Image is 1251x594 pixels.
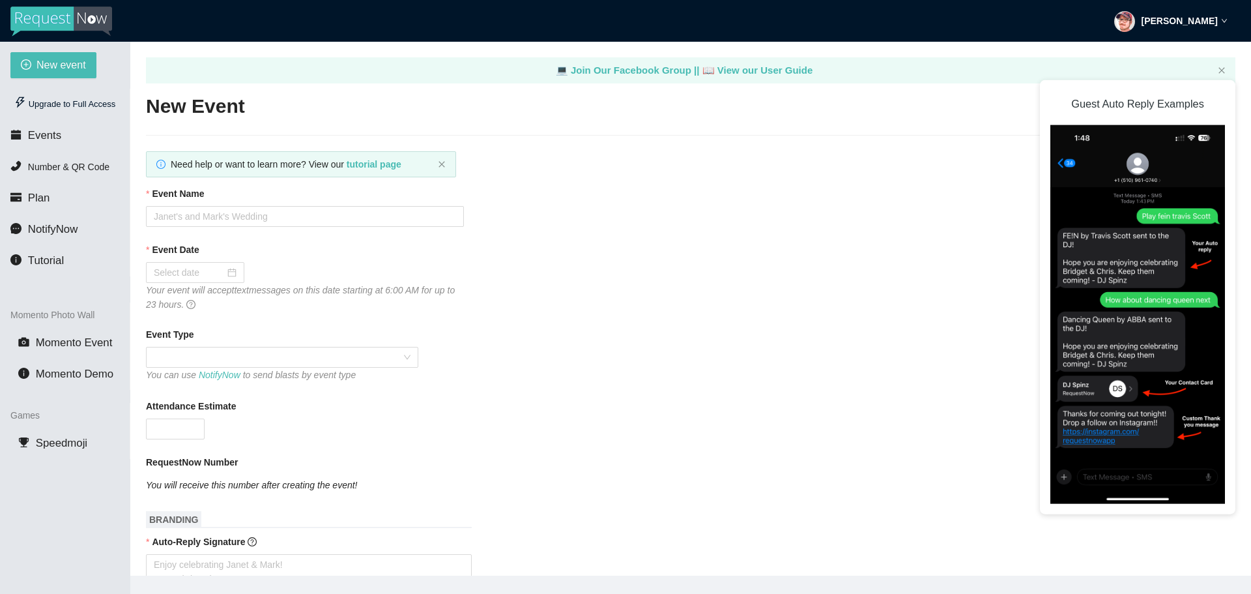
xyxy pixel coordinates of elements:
a: laptop View our User Guide [702,65,813,76]
img: RequestNow [10,7,112,37]
a: laptop Join Our Facebook Group || [556,65,702,76]
span: info-circle [156,160,165,169]
span: calendar [10,129,22,140]
input: Janet's and Mark's Wedding [146,206,464,227]
span: laptop [702,65,715,76]
b: RequestNow Number [146,455,238,469]
span: trophy [18,437,29,448]
span: Need help or want to learn more? View our [171,159,401,170]
span: phone [10,160,22,171]
span: close [438,160,446,168]
span: close [1218,67,1226,74]
span: camera [18,336,29,348]
b: Attendance Estimate [146,399,236,413]
button: plus-circleNew event [10,52,96,78]
span: thunderbolt [14,97,26,108]
span: Number & QR Code [28,162,109,172]
span: laptop [556,65,568,76]
img: ACg8ocIZHnxh06AXJrJNA0rRxamyE4WOsshP4d6kzP-oiNKSGXuOUHQi=s96-c [1114,11,1135,32]
b: Auto-Reply Signature [152,537,245,547]
b: Event Type [146,327,194,342]
span: Tutorial [28,254,64,267]
a: NotifyNow [199,370,240,380]
span: BRANDING [146,511,201,528]
span: info-circle [18,368,29,379]
strong: [PERSON_NAME] [1142,16,1218,26]
span: Plan [28,192,50,204]
b: Event Name [152,186,204,201]
span: Momento Event [36,336,113,349]
i: Your event will accept text messages on this date starting at 6:00 AM for up to 23 hours. [146,285,455,310]
span: question-circle [186,300,195,309]
span: down [1221,18,1228,24]
b: Event Date [152,243,199,257]
button: close [438,160,446,169]
span: credit-card [10,192,22,203]
h3: Guest Auto Reply Examples [1050,90,1225,117]
i: You will receive this number after creating the event! [146,480,358,490]
span: message [10,223,22,234]
div: You can use to send blasts by event type [146,368,418,382]
button: close [1218,67,1226,75]
span: Speedmoji [36,437,87,449]
span: NotifyNow [28,223,78,235]
span: question-circle [248,537,257,546]
input: Select date [154,265,225,280]
span: Momento Demo [36,368,113,380]
div: Upgrade to Full Access [10,91,119,117]
h2: New Event [146,93,1235,120]
span: plus-circle [21,59,31,72]
img: DJ Request Instructions [1050,125,1225,504]
span: info-circle [10,254,22,265]
a: tutorial page [347,159,401,170]
span: Events [28,129,61,141]
span: New event [36,57,86,73]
